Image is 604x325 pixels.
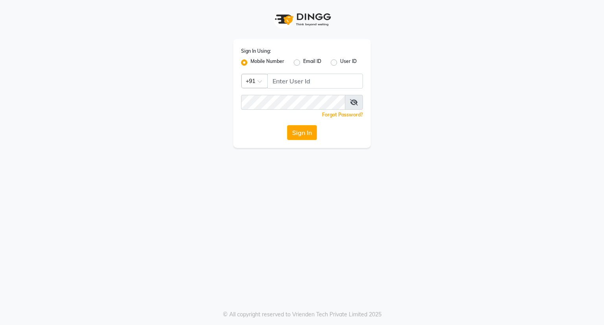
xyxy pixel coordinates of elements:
[322,112,363,118] a: Forgot Password?
[267,74,363,89] input: Username
[303,58,321,67] label: Email ID
[340,58,357,67] label: User ID
[271,8,333,31] img: logo1.svg
[241,48,271,55] label: Sign In Using:
[241,95,345,110] input: Username
[250,58,284,67] label: Mobile Number
[287,125,317,140] button: Sign In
